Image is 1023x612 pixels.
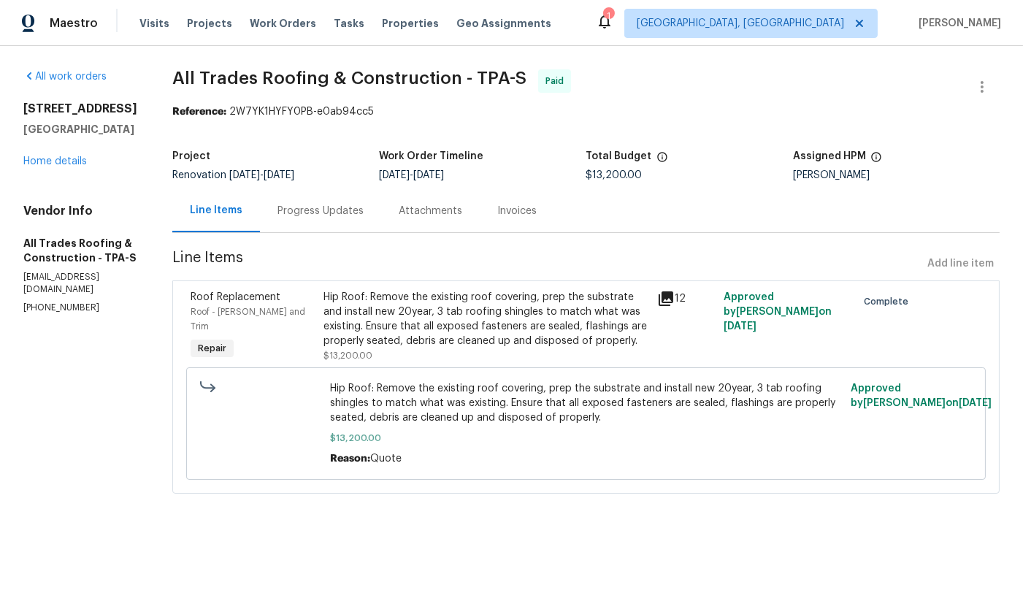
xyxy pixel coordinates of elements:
[277,204,364,218] div: Progress Updates
[23,204,137,218] h4: Vendor Info
[382,16,439,31] span: Properties
[379,170,410,180] span: [DATE]
[545,74,570,88] span: Paid
[50,16,98,31] span: Maestro
[456,16,551,31] span: Geo Assignments
[497,204,537,218] div: Invoices
[334,18,364,28] span: Tasks
[864,294,914,309] span: Complete
[724,292,832,332] span: Approved by [PERSON_NAME] on
[399,204,462,218] div: Attachments
[413,170,444,180] span: [DATE]
[264,170,294,180] span: [DATE]
[23,156,87,167] a: Home details
[23,302,137,314] p: [PHONE_NUMBER]
[330,431,842,445] span: $13,200.00
[586,170,643,180] span: $13,200.00
[229,170,294,180] span: -
[379,151,483,161] h5: Work Order Timeline
[23,72,107,82] a: All work orders
[657,290,715,307] div: 12
[379,170,444,180] span: -
[637,16,844,31] span: [GEOGRAPHIC_DATA], [GEOGRAPHIC_DATA]
[187,16,232,31] span: Projects
[192,341,232,356] span: Repair
[23,236,137,265] h5: All Trades Roofing & Construction - TPA-S
[190,203,242,218] div: Line Items
[913,16,1001,31] span: [PERSON_NAME]
[370,454,402,464] span: Quote
[139,16,169,31] span: Visits
[172,250,922,278] span: Line Items
[603,9,613,23] div: 1
[172,170,294,180] span: Renovation
[324,290,648,348] div: Hip Roof: Remove the existing roof covering, prep the substrate and install new 20year, 3 tab roo...
[330,381,842,425] span: Hip Roof: Remove the existing roof covering, prep the substrate and install new 20year, 3 tab roo...
[229,170,260,180] span: [DATE]
[870,151,882,170] span: The hpm assigned to this work order.
[793,170,1000,180] div: [PERSON_NAME]
[191,307,305,331] span: Roof - [PERSON_NAME] and Trim
[724,321,756,332] span: [DATE]
[959,398,992,408] span: [DATE]
[191,292,280,302] span: Roof Replacement
[324,351,373,360] span: $13,200.00
[23,271,137,296] p: [EMAIL_ADDRESS][DOMAIN_NAME]
[23,122,137,137] h5: [GEOGRAPHIC_DATA]
[250,16,316,31] span: Work Orders
[172,104,1000,119] div: 2W7YK1HYFY0PB-e0ab94cc5
[23,102,137,116] h2: [STREET_ADDRESS]
[172,69,526,87] span: All Trades Roofing & Construction - TPA-S
[793,151,866,161] h5: Assigned HPM
[851,383,992,408] span: Approved by [PERSON_NAME] on
[656,151,668,170] span: The total cost of line items that have been proposed by Opendoor. This sum includes line items th...
[586,151,652,161] h5: Total Budget
[172,107,226,117] b: Reference:
[330,454,370,464] span: Reason:
[172,151,210,161] h5: Project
